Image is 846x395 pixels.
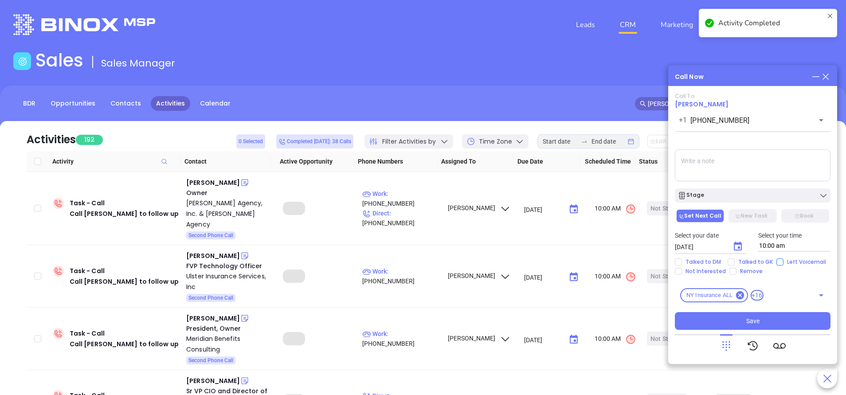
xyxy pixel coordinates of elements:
input: End date [591,137,626,146]
div: Call [PERSON_NAME] to follow up [70,276,179,287]
th: Scheduled Time [580,151,635,172]
th: Active Opportunity [271,151,354,172]
span: Talked to DM [682,258,725,266]
img: logo [13,14,155,35]
a: Ulster Insurance Services, Inc [186,271,270,292]
span: Time Zone [479,137,512,146]
a: BDR [18,96,41,111]
span: Completed [DATE]: 38 Calls [278,137,351,146]
span: [PERSON_NAME] [446,335,511,342]
span: 10:00 AM [595,203,636,215]
p: [PHONE_NUMBER] [362,189,439,208]
span: [PERSON_NAME] [446,272,511,279]
span: Second Phone Call [188,356,233,365]
div: [PERSON_NAME] [186,313,240,324]
button: Choose date, selected date is Sep 12, 2025 [565,268,583,286]
span: Not Interested [682,268,729,275]
th: Contact [181,151,271,172]
div: Owner [186,188,270,198]
span: 10:00 AM [595,334,636,345]
div: Task - Call [70,198,179,219]
p: [PHONE_NUMBER] [362,208,439,228]
div: Not Started [650,201,683,215]
p: [PHONE_NUMBER] [362,266,439,286]
span: swap-right [581,138,588,145]
div: Call [PERSON_NAME] to follow up [70,339,179,349]
span: Left Voicemail [783,258,830,266]
button: Stage [675,188,830,203]
a: CRM [616,16,639,34]
a: Meridian Benefits Consulting [186,333,270,355]
span: Second Phone Call [188,293,233,303]
a: Opportunities [45,96,101,111]
input: MM/DD/YYYY [524,205,562,214]
span: Save [746,316,760,326]
span: +16 [751,290,763,301]
h1: Sales [35,50,83,71]
div: Activities [27,132,76,148]
span: Second Phone Call [188,231,233,240]
input: Enter phone number or name [690,115,802,125]
div: NY Insurance ALL [680,288,748,302]
button: Save [675,312,830,330]
div: [PERSON_NAME] [186,375,240,386]
span: Direct : [362,210,391,217]
span: Work : [362,190,388,197]
span: Work : [362,268,388,275]
span: Filter Activities by [382,137,436,146]
input: MM/DD/YYYY [524,335,562,344]
span: Sales Manager [101,56,175,70]
div: Stage [678,191,704,200]
a: Contacts [105,96,146,111]
th: Due Date [514,151,580,172]
div: Not Started [650,332,683,346]
p: +1 [679,115,687,125]
button: Edit Due Date [647,135,697,148]
span: Activity [52,156,177,166]
div: Activity Completed [718,18,824,28]
div: Not Started [650,269,683,283]
input: Start date [543,137,577,146]
div: Call [PERSON_NAME] to follow up [70,208,179,219]
span: Call To [675,92,695,100]
button: Choose date, selected date is Sep 12, 2025 [565,200,583,218]
a: [PERSON_NAME] [675,100,728,109]
button: Choose date, selected date is Sep 18, 2025 [729,238,747,255]
p: Select your date [675,231,748,240]
span: 192 [76,135,103,145]
span: search [640,101,646,107]
span: Work : [362,330,388,337]
p: Select your time [758,231,831,240]
div: Task - Call [70,328,179,349]
th: Status [635,151,698,172]
span: 10:00 AM [595,271,636,282]
button: Open [815,114,827,126]
a: [PERSON_NAME] Agency, Inc. & [PERSON_NAME] Agency [186,198,270,230]
span: 0 Selected [239,137,263,146]
button: Book [781,209,829,223]
div: [PERSON_NAME] [186,177,240,188]
input: MM/DD/YYYY [675,242,725,251]
input: MM/DD/YYYY [524,273,562,282]
span: [PERSON_NAME] [446,204,511,211]
span: to [581,138,588,145]
div: FVP Technology Officer [186,261,270,271]
button: Set Next Call [676,209,724,223]
button: New Task [728,209,776,223]
span: Remove [736,268,766,275]
th: Phone Numbers [354,151,438,172]
input: Search… [648,99,807,109]
div: [PERSON_NAME] [186,250,240,261]
a: Marketing [657,16,697,34]
p: [PHONE_NUMBER] [362,329,439,348]
a: Activities [151,96,190,111]
div: President, Owner [186,324,270,333]
a: Calendar [195,96,236,111]
span: NY Insurance ALL [681,291,738,300]
button: Open [815,289,827,301]
button: Choose date, selected date is Sep 12, 2025 [565,331,583,348]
